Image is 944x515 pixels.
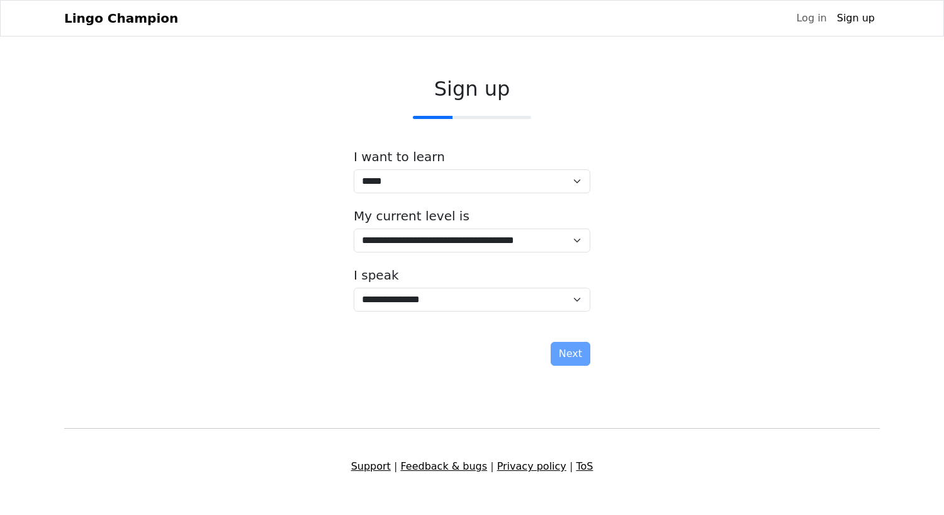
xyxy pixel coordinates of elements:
[354,268,399,283] label: I speak
[400,460,487,472] a: Feedback & bugs
[57,459,887,474] div: | | |
[354,208,469,224] label: My current level is
[354,149,445,164] label: I want to learn
[354,77,590,101] h2: Sign up
[791,6,831,31] a: Log in
[351,460,391,472] a: Support
[576,460,593,472] a: ToS
[832,6,880,31] a: Sign up
[64,6,178,31] a: Lingo Champion
[497,460,566,472] a: Privacy policy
